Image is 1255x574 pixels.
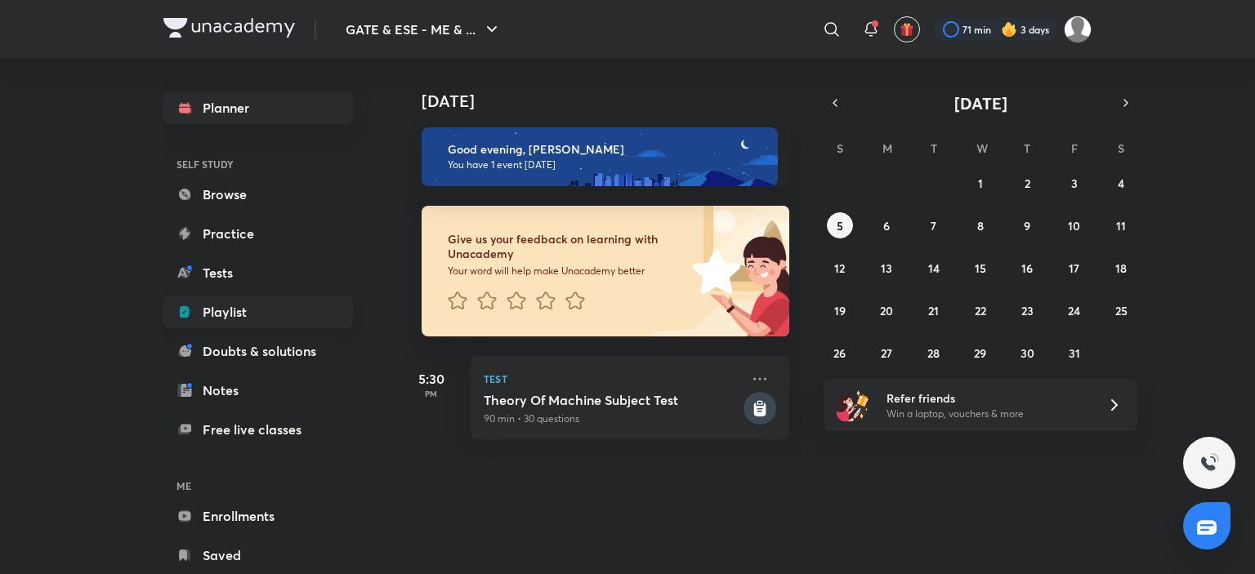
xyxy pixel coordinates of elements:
abbr: October 27, 2025 [881,345,892,361]
abbr: October 26, 2025 [833,345,846,361]
abbr: October 2, 2025 [1025,176,1030,191]
h5: Theory Of Machine Subject Test [484,392,740,408]
h6: Give us your feedback on learning with Unacademy [448,232,686,261]
abbr: October 13, 2025 [881,260,892,276]
p: Win a laptop, vouchers & more [887,407,1088,421]
abbr: October 9, 2025 [1024,218,1030,234]
abbr: October 3, 2025 [1071,176,1078,191]
button: October 9, 2025 [1014,212,1040,238]
abbr: October 30, 2025 [1021,345,1034,361]
abbr: October 23, 2025 [1021,303,1034,318]
button: October 7, 2025 [921,212,947,238]
a: Free live classes [163,413,353,446]
img: avatar [900,22,914,37]
button: October 17, 2025 [1061,255,1088,281]
button: October 26, 2025 [827,340,853,366]
button: October 11, 2025 [1108,212,1134,238]
button: avatar [894,16,920,42]
button: GATE & ESE - ME & ... [336,13,511,46]
button: October 8, 2025 [967,212,994,238]
a: Playlist [163,296,353,328]
button: October 23, 2025 [1014,297,1040,323]
abbr: October 15, 2025 [975,260,986,276]
button: October 15, 2025 [967,255,994,281]
img: streak [1001,21,1017,38]
button: October 24, 2025 [1061,297,1088,323]
abbr: October 28, 2025 [927,345,940,361]
abbr: Wednesday [976,140,988,156]
abbr: October 11, 2025 [1116,218,1126,234]
abbr: October 22, 2025 [975,303,986,318]
button: October 16, 2025 [1014,255,1040,281]
button: October 30, 2025 [1014,340,1040,366]
h5: 5:30 [399,369,464,389]
button: October 14, 2025 [921,255,947,281]
button: October 18, 2025 [1108,255,1134,281]
abbr: October 19, 2025 [834,303,846,318]
abbr: Friday [1071,140,1078,156]
abbr: October 12, 2025 [834,260,845,276]
button: October 28, 2025 [921,340,947,366]
h6: Refer friends [887,389,1088,407]
a: Doubts & solutions [163,335,353,367]
abbr: October 6, 2025 [883,218,890,234]
abbr: October 17, 2025 [1069,260,1079,276]
button: October 5, 2025 [827,212,853,238]
button: October 2, 2025 [1014,170,1040,196]
img: Company Logo [163,18,295,38]
abbr: Monday [882,140,892,156]
button: October 21, 2025 [921,297,947,323]
button: October 25, 2025 [1108,297,1134,323]
abbr: Sunday [837,140,843,156]
a: Practice [163,217,353,250]
abbr: October 20, 2025 [880,303,893,318]
a: Tests [163,256,353,289]
button: October 19, 2025 [827,297,853,323]
abbr: October 7, 2025 [931,218,936,234]
img: referral [837,389,869,421]
a: Planner [163,91,353,124]
abbr: October 14, 2025 [928,260,940,276]
abbr: October 16, 2025 [1021,260,1033,276]
abbr: October 31, 2025 [1069,345,1080,361]
p: Test [484,369,740,389]
a: Company Logo [163,18,295,42]
abbr: Tuesday [931,140,937,156]
h6: SELF STUDY [163,150,353,178]
p: You have 1 event [DATE] [448,158,763,171]
abbr: October 10, 2025 [1068,218,1080,234]
img: evening [422,127,778,186]
button: [DATE] [846,91,1114,114]
abbr: October 18, 2025 [1115,260,1127,276]
p: Your word will help make Unacademy better [448,265,686,278]
abbr: Saturday [1118,140,1124,156]
abbr: October 21, 2025 [928,303,939,318]
img: feedback_image [636,206,789,336]
img: ttu [1199,453,1219,473]
button: October 4, 2025 [1108,170,1134,196]
button: October 27, 2025 [873,340,900,366]
h4: [DATE] [422,91,806,111]
a: Notes [163,374,353,407]
h6: ME [163,472,353,500]
img: Shivam Pandey [1064,16,1092,43]
button: October 31, 2025 [1061,340,1088,366]
a: Saved [163,539,353,572]
button: October 1, 2025 [967,170,994,196]
abbr: October 5, 2025 [837,218,843,234]
button: October 3, 2025 [1061,170,1088,196]
abbr: October 4, 2025 [1118,176,1124,191]
button: October 12, 2025 [827,255,853,281]
p: 90 min • 30 questions [484,412,740,426]
h6: Good evening, [PERSON_NAME] [448,142,763,157]
a: Enrollments [163,500,353,532]
p: PM [399,389,464,398]
button: October 20, 2025 [873,297,900,323]
abbr: October 25, 2025 [1115,303,1128,318]
abbr: October 8, 2025 [977,218,984,234]
button: October 22, 2025 [967,297,994,323]
abbr: October 24, 2025 [1068,303,1080,318]
a: Browse [163,178,353,211]
abbr: October 1, 2025 [978,176,983,191]
abbr: October 29, 2025 [974,345,986,361]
